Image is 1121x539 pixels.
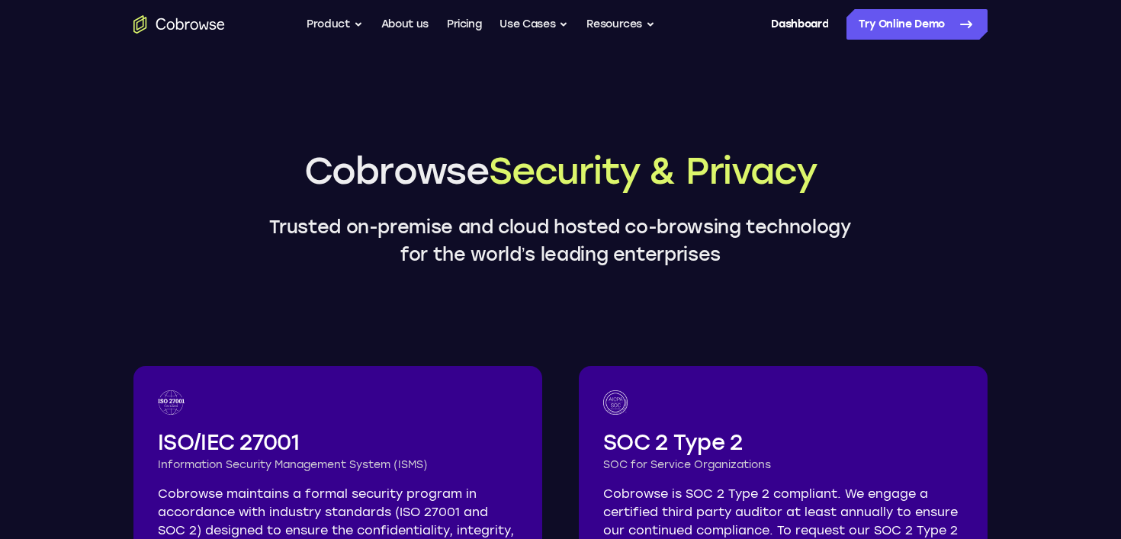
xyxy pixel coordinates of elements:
button: Use Cases [499,9,568,40]
h2: ISO/IEC 27001 [158,427,518,457]
a: About us [381,9,429,40]
a: Pricing [447,9,482,40]
button: Product [307,9,363,40]
a: Try Online Demo [846,9,988,40]
h3: Information Security Management System (ISMS) [158,457,518,473]
h2: SOC 2 Type 2 [603,427,963,457]
h1: Cobrowse [255,146,866,195]
img: ISO 27001 [158,390,185,415]
p: Trusted on-premise and cloud hosted co-browsing technology for the world’s leading enterprises [255,213,866,268]
span: Security & Privacy [489,149,817,193]
h3: SOC for Service Organizations [603,457,963,473]
a: Go to the home page [133,15,225,34]
button: Resources [586,9,655,40]
a: Dashboard [771,9,828,40]
img: SOC logo [603,390,628,415]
